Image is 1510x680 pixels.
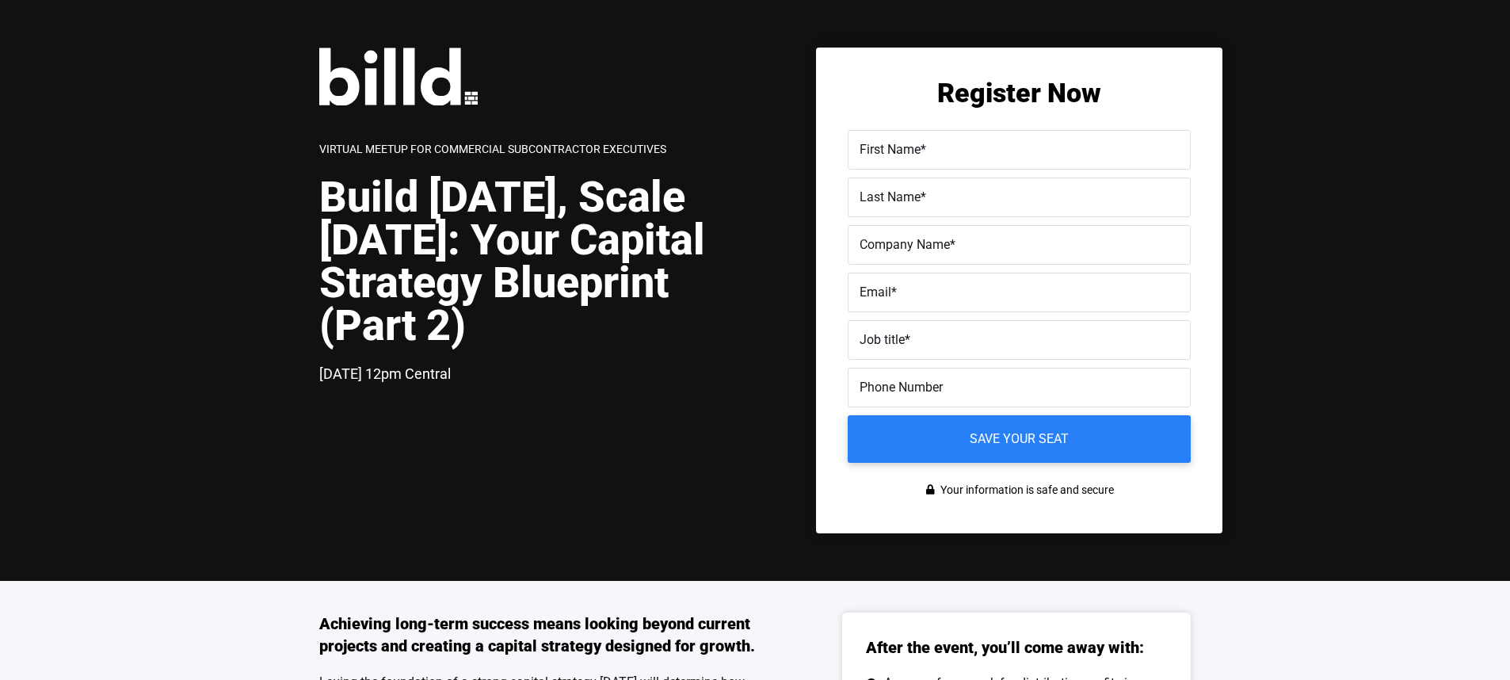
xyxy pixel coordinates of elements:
span: Phone Number [860,380,943,395]
span: Job title [860,332,905,347]
span: [DATE] 12pm Central [319,365,451,382]
input: Save your seat [848,415,1191,463]
h3: After the event, you’ll come away with: [866,636,1167,659]
span: Virtual Meetup for Commercial Subcontractor Executives [319,143,666,155]
span: Last Name [860,189,921,204]
span: Email [860,285,891,300]
span: First Name [860,142,921,157]
span: Your information is safe and secure [936,479,1114,502]
h3: Achieving long-term success means looking beyond current projects and creating a capital strategy... [319,613,755,657]
span: Company Name [860,237,950,252]
h2: Register Now [848,79,1191,106]
h1: Build [DATE], Scale [DATE]: Your Capital Strategy Blueprint (Part 2) [319,176,755,347]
